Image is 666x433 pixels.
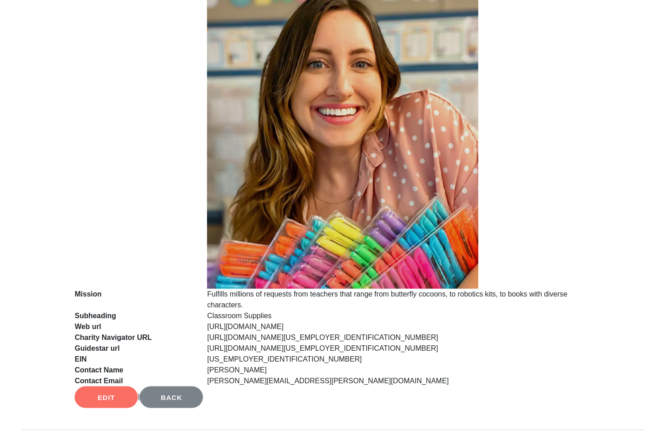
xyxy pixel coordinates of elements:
[140,386,203,408] a: Back
[200,376,598,386] dd: [PERSON_NAME][EMAIL_ADDRESS][PERSON_NAME][DOMAIN_NAME]
[68,365,200,376] dt: Contact Name
[68,343,200,354] dt: Guidestar url
[68,321,200,332] dt: Web url
[75,386,591,408] div: |
[68,354,200,365] dt: EIN
[200,365,598,376] dd: [PERSON_NAME]
[200,311,598,321] dd: Classroom Supplies
[68,332,200,343] dt: Charity Navigator URL
[200,321,598,332] dd: [URL][DOMAIN_NAME]
[200,343,598,354] dd: [URL][DOMAIN_NAME][US_EMPLOYER_IDENTIFICATION_NUMBER]
[200,289,598,311] dd: Fulfills millions of requests from teachers that range from butterfly cocoons, to robotics kits, ...
[75,386,138,408] a: Edit
[68,376,200,386] dt: Contact Email
[200,354,598,365] dd: [US_EMPLOYER_IDENTIFICATION_NUMBER]
[68,311,200,321] dt: Subheading
[200,332,598,343] dd: [URL][DOMAIN_NAME][US_EMPLOYER_IDENTIFICATION_NUMBER]
[68,289,200,311] dt: Mission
